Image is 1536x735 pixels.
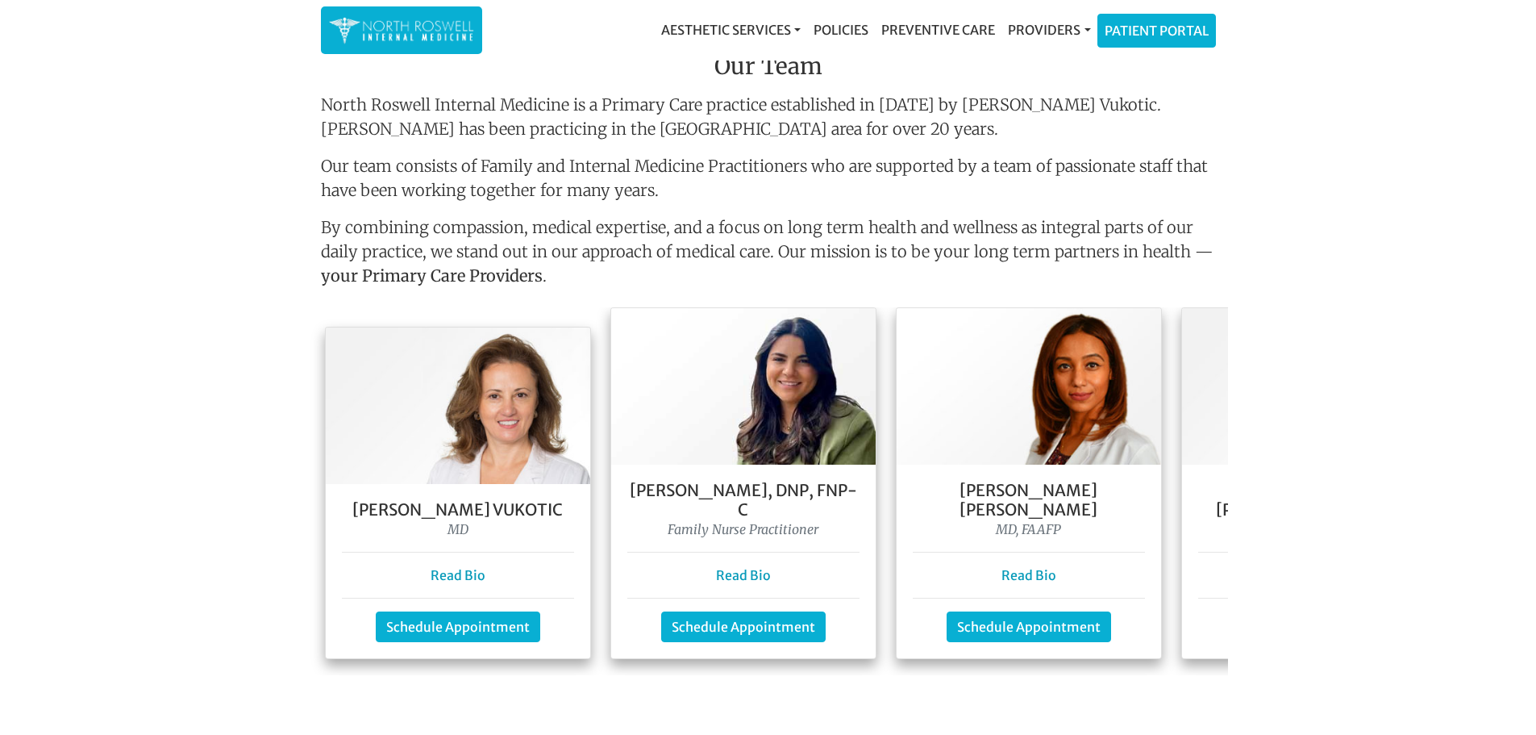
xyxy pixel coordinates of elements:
[627,481,860,520] h5: [PERSON_NAME], DNP, FNP- C
[1198,481,1430,520] h5: [PERSON_NAME] [PERSON_NAME], FNP-C
[1098,15,1215,47] a: Patient Portal
[913,481,1145,520] h5: [PERSON_NAME] [PERSON_NAME]
[329,15,474,46] img: North Roswell Internal Medicine
[1001,567,1056,583] a: Read Bio
[668,521,818,537] i: Family Nurse Practitioner
[875,14,1001,46] a: Preventive Care
[807,14,875,46] a: Policies
[661,612,826,642] a: Schedule Appointment
[321,93,1216,141] p: North Roswell Internal Medicine is a Primary Care practice established in [DATE] by [PERSON_NAME]...
[716,567,771,583] a: Read Bio
[947,612,1111,642] a: Schedule Appointment
[1001,14,1097,46] a: Providers
[321,265,543,286] strong: your Primary Care Providers
[1182,308,1447,465] img: Keela Weeks Leger, FNP-C
[447,521,468,537] i: MD
[996,521,1061,537] i: MD, FAAFP
[897,308,1161,465] img: Dr. Farah Mubarak Ali MD, FAAFP
[342,500,574,520] h5: [PERSON_NAME] Vukotic
[321,215,1216,294] p: By combining compassion, medical expertise, and a focus on long term health and wellness as integ...
[321,53,1216,87] h3: Our Team
[321,154,1216,203] p: Our team consists of Family and Internal Medicine Practitioners who are supported by a team of pa...
[376,612,540,642] a: Schedule Appointment
[655,14,807,46] a: Aesthetic Services
[431,567,485,583] a: Read Bio
[326,328,590,484] img: Dr. Goga Vukotis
